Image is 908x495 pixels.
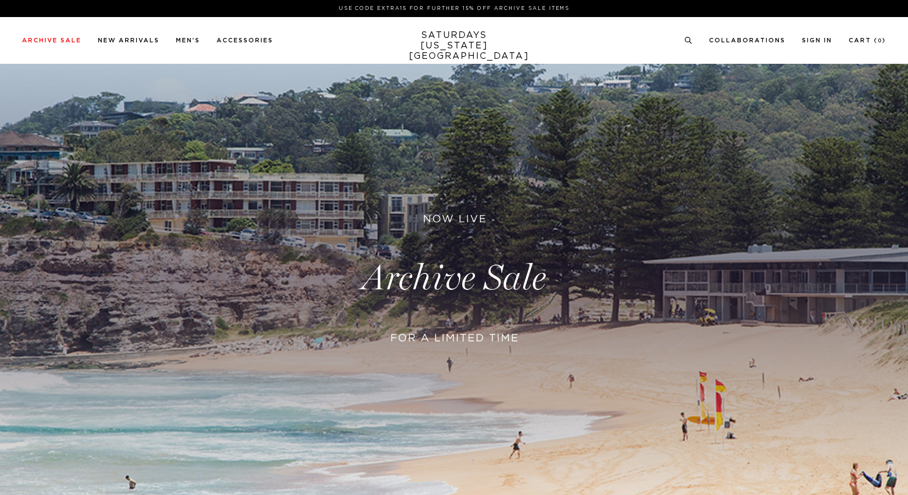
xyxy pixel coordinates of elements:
small: 0 [878,38,882,43]
a: New Arrivals [98,37,159,43]
a: Accessories [217,37,273,43]
a: Archive Sale [22,37,81,43]
a: Men's [176,37,200,43]
a: Cart (0) [849,37,886,43]
a: Collaborations [709,37,785,43]
a: Sign In [802,37,832,43]
a: SATURDAYS[US_STATE][GEOGRAPHIC_DATA] [409,30,500,62]
p: Use Code EXTRA15 for Further 15% Off Archive Sale Items [26,4,882,13]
